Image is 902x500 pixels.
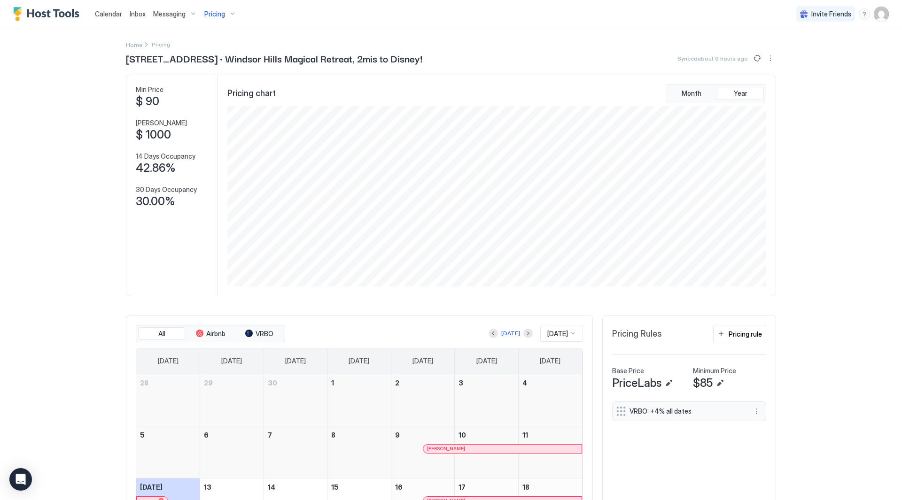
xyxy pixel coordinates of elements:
[331,379,334,387] span: 1
[136,194,175,208] span: 30.00%
[459,379,463,387] span: 3
[518,374,582,426] td: October 4, 2025
[459,431,466,439] span: 10
[331,431,335,439] span: 8
[327,426,391,444] a: October 8, 2025
[200,426,264,444] a: October 6, 2025
[327,374,391,392] a: October 1, 2025
[264,426,327,444] a: October 7, 2025
[285,357,306,365] span: [DATE]
[327,374,391,426] td: October 1, 2025
[136,374,200,392] a: September 28, 2025
[204,431,209,439] span: 6
[630,407,741,415] span: VRBO: +4% all dates
[751,406,762,417] button: More options
[811,10,851,18] span: Invite Friends
[140,431,145,439] span: 5
[666,85,766,102] div: tab-group
[518,426,582,478] td: October 11, 2025
[693,367,736,375] span: Minimum Price
[331,483,339,491] span: 15
[158,330,165,338] span: All
[530,348,570,374] a: Saturday
[612,329,662,339] span: Pricing Rules
[663,377,675,389] button: Edit
[547,330,568,338] span: [DATE]
[751,406,762,417] div: menu
[268,483,275,491] span: 14
[136,128,171,142] span: $ 1000
[489,329,498,338] button: Previous month
[874,7,889,22] div: User profile
[140,379,148,387] span: 28
[200,374,264,392] a: September 29, 2025
[206,330,225,338] span: Airbnb
[682,89,701,98] span: Month
[136,94,159,108] span: $ 90
[138,327,185,340] button: All
[391,426,455,444] a: October 9, 2025
[136,426,200,478] td: October 5, 2025
[476,357,497,365] span: [DATE]
[715,377,726,389] button: Edit
[395,379,399,387] span: 2
[268,379,277,387] span: 30
[523,329,533,338] button: Next month
[349,357,369,365] span: [DATE]
[391,374,455,426] td: October 2, 2025
[427,446,578,452] div: [PERSON_NAME]
[395,483,403,491] span: 16
[677,55,748,62] span: Synced about 9 hours ago
[501,329,520,338] div: [DATE]
[395,431,400,439] span: 9
[540,357,560,365] span: [DATE]
[327,478,391,496] a: October 15, 2025
[200,374,264,426] td: September 29, 2025
[412,357,433,365] span: [DATE]
[95,9,122,19] a: Calendar
[713,325,766,343] button: Pricing rule
[752,53,763,64] button: Sync prices
[130,10,146,18] span: Inbox
[136,152,195,161] span: 14 Days Occupancy
[126,39,142,49] div: Breadcrumb
[126,41,142,48] span: Home
[136,478,200,496] a: October 12, 2025
[612,401,766,421] div: VRBO: +4% all dates menu
[391,478,455,496] a: October 16, 2025
[519,426,582,444] a: October 11, 2025
[95,10,122,18] span: Calendar
[200,478,264,496] a: October 13, 2025
[455,374,519,426] td: October 3, 2025
[148,348,188,374] a: Sunday
[717,87,764,100] button: Year
[264,374,327,426] td: September 30, 2025
[236,327,283,340] button: VRBO
[612,367,644,375] span: Base Price
[136,161,176,175] span: 42.86%
[765,53,776,64] button: More options
[455,374,518,392] a: October 3, 2025
[136,119,187,127] span: [PERSON_NAME]
[391,374,455,392] a: October 2, 2025
[519,478,582,496] a: October 18, 2025
[522,379,527,387] span: 4
[136,374,200,426] td: September 28, 2025
[264,426,327,478] td: October 7, 2025
[158,357,179,365] span: [DATE]
[152,41,171,48] span: Breadcrumb
[276,348,315,374] a: Tuesday
[467,348,506,374] a: Friday
[13,7,84,21] a: Host Tools Logo
[136,185,197,194] span: 30 Days Occupancy
[519,374,582,392] a: October 4, 2025
[522,483,529,491] span: 18
[455,478,518,496] a: October 17, 2025
[153,10,186,18] span: Messaging
[734,89,747,98] span: Year
[221,357,242,365] span: [DATE]
[9,468,32,491] div: Open Intercom Messenger
[500,328,521,339] button: [DATE]
[729,329,762,339] div: Pricing rule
